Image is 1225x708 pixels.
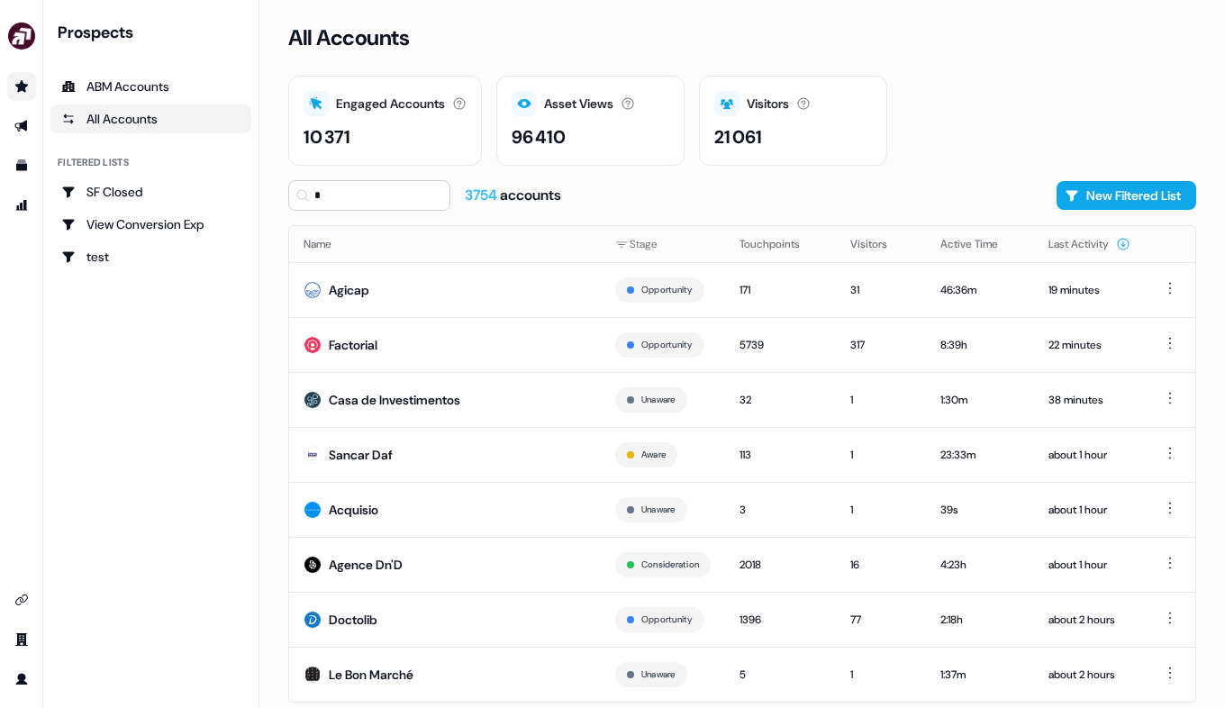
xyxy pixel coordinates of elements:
div: Agence Dn'D [329,556,403,574]
div: 1:37m [940,666,1020,684]
div: 10 371 [304,123,350,150]
button: Unaware [641,392,676,408]
button: Unaware [641,502,676,518]
h3: All Accounts [288,24,409,51]
div: 77 [850,611,912,629]
th: Name [289,226,601,262]
div: 113 [740,446,821,464]
button: Aware [641,447,666,463]
button: Consideration [641,557,699,573]
a: Go to attribution [7,191,36,220]
div: Acquisio [329,501,378,519]
div: 171 [740,281,821,299]
div: 38 minutes [1048,391,1130,409]
div: Stage [615,235,711,253]
a: Go to profile [7,665,36,694]
button: Unaware [641,667,676,683]
div: test [61,248,240,266]
div: about 2 hours [1048,666,1130,684]
div: All Accounts [61,110,240,128]
button: Visitors [850,228,909,260]
div: 4:23h [940,556,1020,574]
div: 1 [850,391,912,409]
div: Visitors [747,95,789,113]
div: 1 [850,666,912,684]
div: 1396 [740,611,821,629]
div: 3 [740,501,821,519]
div: 1 [850,446,912,464]
div: 21 061 [714,123,762,150]
div: Engaged Accounts [336,95,445,113]
div: 1:30m [940,391,1020,409]
button: Opportunity [641,337,693,353]
div: 317 [850,336,912,354]
a: Go to View Conversion Exp [50,210,251,239]
div: 22 minutes [1048,336,1130,354]
div: Filtered lists [58,155,129,170]
div: ABM Accounts [61,77,240,95]
button: Opportunity [641,612,693,628]
a: Go to prospects [7,72,36,101]
a: Go to SF Closed [50,177,251,206]
div: Casa de Investimentos [329,391,460,409]
div: 19 minutes [1048,281,1130,299]
div: about 1 hour [1048,501,1130,519]
div: about 1 hour [1048,446,1130,464]
button: Touchpoints [740,228,821,260]
div: SF Closed [61,183,240,201]
a: All accounts [50,104,251,133]
div: Prospects [58,22,251,43]
div: 31 [850,281,912,299]
div: 16 [850,556,912,574]
div: about 2 hours [1048,611,1130,629]
a: Go to test [50,242,251,271]
button: Opportunity [641,282,693,298]
div: 5739 [740,336,821,354]
div: Sancar Daf [329,446,393,464]
div: Factorial [329,336,377,354]
div: accounts [465,186,561,205]
div: 32 [740,391,821,409]
div: 2018 [740,556,821,574]
div: Le Bon Marché [329,666,413,684]
div: Doctolib [329,611,377,629]
a: ABM Accounts [50,72,251,101]
div: 1 [850,501,912,519]
div: Agicap [329,281,369,299]
a: Go to templates [7,151,36,180]
a: Go to outbound experience [7,112,36,141]
div: 39s [940,501,1020,519]
div: 2:18h [940,611,1020,629]
button: New Filtered List [1057,181,1196,210]
div: 5 [740,666,821,684]
div: View Conversion Exp [61,215,240,233]
div: 8:39h [940,336,1020,354]
a: Go to team [7,625,36,654]
div: 46:36m [940,281,1020,299]
button: Active Time [940,228,1020,260]
button: Last Activity [1048,228,1130,260]
div: 23:33m [940,446,1020,464]
div: 96 410 [512,123,566,150]
div: about 1 hour [1048,556,1130,574]
div: Asset Views [544,95,613,113]
a: Go to integrations [7,585,36,614]
span: 3754 [465,186,500,204]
